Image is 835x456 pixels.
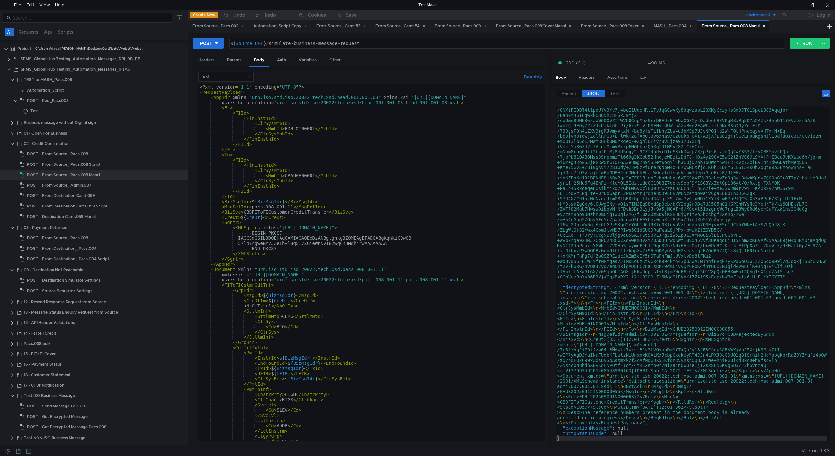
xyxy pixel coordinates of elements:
[253,23,307,30] div: Automation_Script Copy
[222,54,247,66] div: Params
[24,380,64,390] div: 17 - Cr Dr Notification
[27,254,38,264] span: POST
[375,23,426,30] div: From Source_ Camt.54
[42,244,97,253] div: From Destination_ Pacs.004
[732,10,777,20] button: environment
[648,60,665,66] div: 490 MS
[30,106,39,116] div: Test
[42,286,92,296] div: Source Simulator Settings
[265,11,276,19] div: Redo
[294,54,322,66] div: Variables
[42,96,68,106] div: Req_Pacs008
[817,11,830,19] div: Log In
[654,23,692,30] div: MASH_ Pacs.004
[233,11,245,19] div: Undo
[42,170,100,180] div: From Source_ Pacs.008 Manul
[24,223,68,233] div: 03 - Payment Returned
[24,328,56,338] div: 14 - FIToFI Credit
[27,85,64,95] div: Automation_Script
[24,391,75,401] div: Test ISO Business Message
[27,244,38,253] span: POST
[27,201,38,211] span: POST
[200,40,212,47] div: POST
[35,44,143,53] div: C:\Users\Vijaya.[PERSON_NAME]\Desktop\Certificate\Project\Project
[27,180,38,190] span: POST
[24,128,67,138] div: 01 - Open For Business
[27,286,38,296] span: POST
[42,191,95,201] div: From Destination Camt.059
[602,72,633,84] div: Assertions
[5,28,14,36] button: All
[42,422,106,432] div: Get Encrypted Message Pacs.008
[42,180,91,190] div: From Source_ Admin.007
[316,23,366,30] div: From Source_ Camt.53
[24,360,62,369] div: 16 - Payment Status
[24,139,69,149] div: 02 - Credit Confirmation
[27,412,38,421] span: POST
[27,160,38,169] span: POST
[27,149,38,159] span: POST
[24,433,85,443] div: Test NON-ISO Business Message
[324,54,346,66] div: Other
[249,54,269,67] div: Body
[566,59,586,66] span: 200 (OK)
[42,201,108,211] div: From Destination Camt.059 Script
[24,307,118,317] div: 13 - Message Status Enquiry Request from Source
[561,91,576,96] span: Parsed
[790,38,819,49] button: RUN
[24,297,106,307] div: 12 - Resend Response Request from Source
[24,349,56,359] div: 15 - FIToFI Cover
[27,401,38,411] span: POST
[218,10,250,20] button: Undo
[573,72,600,84] div: Headers
[24,339,51,349] div: Pacs.008 bulk
[702,23,766,30] div: From Source_ Pacs.008 Manul
[27,170,38,180] span: POST
[496,23,572,30] div: From Source_ Pacs.009Cover Manul
[17,44,31,53] div: Project
[27,422,38,432] span: POST
[193,38,224,49] button: POST
[192,23,244,30] div: From Source_ Pacs.002
[308,11,326,19] div: Cookies
[42,401,85,411] div: Send Message To HUB
[21,54,140,64] div: SFMS_Global Hub Testing_Automation_Messages_RBI_DB_FB
[24,318,75,328] div: 15 - API Header Validations
[24,265,83,275] div: 09 - Destination Not Reachable
[42,233,88,243] div: From Source_ Pacs.008
[801,446,830,456] span: Version: 1.3.3
[746,12,770,18] div: environment
[27,96,38,106] span: POST
[27,233,38,243] span: POST
[610,91,620,96] span: Text
[16,28,40,36] button: Requests
[56,28,75,36] button: Scripts
[435,23,487,30] div: From Source_ Pacs.009
[635,72,653,84] div: Log
[24,118,96,128] div: Business message without Digital sign
[42,28,54,36] button: Api
[42,212,96,221] div: Destination Camt.059 Manul
[24,370,71,380] div: 18 - Customer Statement
[27,191,38,201] span: POST
[521,73,545,81] button: Beautify
[346,13,357,17] div: Save
[551,72,571,84] div: Body
[190,12,218,18] button: Create New
[42,276,100,285] div: Destination Simulator Settings
[581,23,645,30] div: From Source_ Pacs.009Cover
[272,54,291,66] div: Auth
[42,412,88,421] div: Get Encrypted Message
[24,444,78,453] div: Reconciliation Report IFTAS
[24,75,72,85] div: TEST to MASH_Pacs.008
[193,54,220,66] div: Headers
[27,276,38,285] span: POST
[21,64,130,74] div: SFMS_Global Hub Testing_Automation_Messages_IFTAS
[42,160,101,169] div: From Source_ Pacs.008 Script
[587,91,600,96] span: JSON
[27,212,38,221] span: POST
[42,254,109,264] div: From Destination_ Pacs.004 Script
[12,14,168,21] input: Search...
[250,10,281,20] button: Redo
[42,149,88,159] div: From Source_ Pacs.008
